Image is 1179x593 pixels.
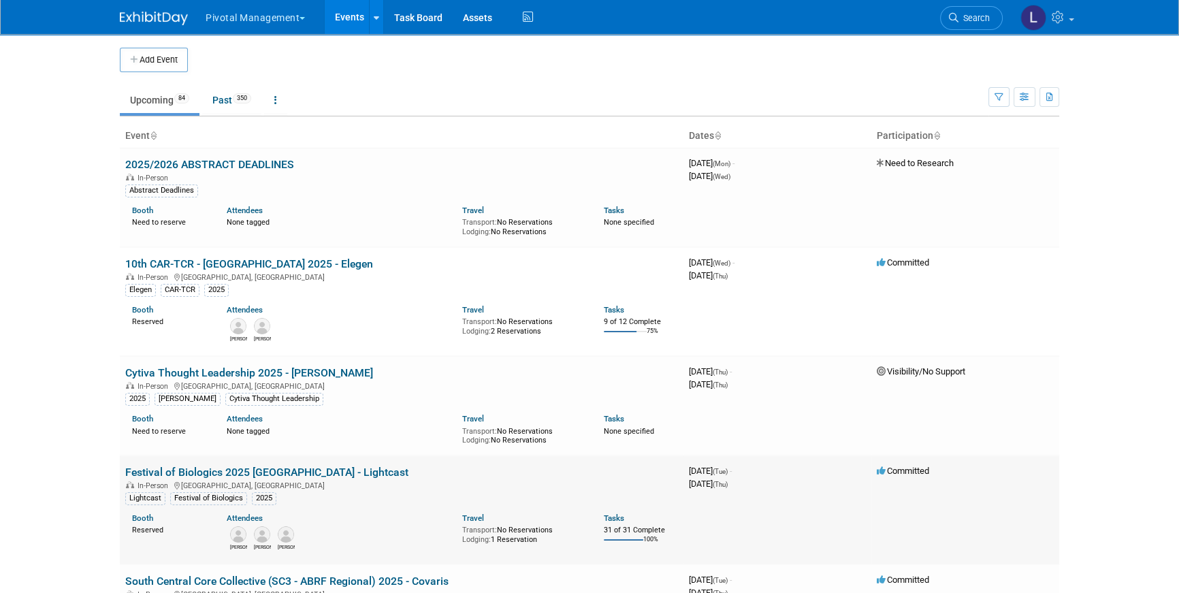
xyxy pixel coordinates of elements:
[643,536,658,554] td: 100%
[227,513,263,523] a: Attendees
[227,424,453,436] div: None tagged
[689,270,728,281] span: [DATE]
[125,575,449,588] a: South Central Core Collective (SC3 - ABRF Regional) 2025 - Covaris
[462,315,583,336] div: No Reservations 2 Reservations
[689,158,734,168] span: [DATE]
[462,436,491,445] span: Lodging:
[227,215,453,227] div: None tagged
[713,259,730,267] span: (Wed)
[125,466,408,479] a: Festival of Biologics 2025 [GEOGRAPHIC_DATA] - Lightcast
[254,543,271,551] div: Carrie Maynard
[604,513,624,523] a: Tasks
[278,526,294,543] img: Megan Gottlieb
[125,271,678,282] div: [GEOGRAPHIC_DATA], [GEOGRAPHIC_DATA]
[278,543,295,551] div: Megan Gottlieb
[233,93,251,103] span: 350
[683,125,871,148] th: Dates
[462,218,497,227] span: Transport:
[604,427,654,436] span: None specified
[713,160,730,167] span: (Mon)
[462,535,491,544] span: Lodging:
[155,393,221,405] div: [PERSON_NAME]
[132,315,206,327] div: Reserved
[462,227,491,236] span: Lodging:
[132,206,153,215] a: Booth
[647,327,658,346] td: 75%
[462,215,583,236] div: No Reservations No Reservations
[120,12,188,25] img: ExhibitDay
[689,466,732,476] span: [DATE]
[732,158,734,168] span: -
[713,272,728,280] span: (Thu)
[877,158,954,168] span: Need to Research
[254,334,271,342] div: Nicholas McGlincy
[871,125,1059,148] th: Participation
[132,414,153,423] a: Booth
[252,492,276,504] div: 2025
[120,87,199,113] a: Upcoming84
[462,414,484,423] a: Travel
[230,318,246,334] img: Connor Wies
[877,257,929,268] span: Committed
[462,206,484,215] a: Travel
[227,305,263,315] a: Attendees
[230,543,247,551] div: Scott Brouilette
[132,523,206,535] div: Reserved
[730,575,732,585] span: -
[150,130,157,141] a: Sort by Event Name
[877,466,929,476] span: Committed
[161,284,199,296] div: CAR-TCR
[230,334,247,342] div: Connor Wies
[125,479,678,490] div: [GEOGRAPHIC_DATA], [GEOGRAPHIC_DATA]
[713,468,728,475] span: (Tue)
[254,318,270,334] img: Nicholas McGlincy
[730,366,732,376] span: -
[1020,5,1046,31] img: Leslie Pelton
[126,382,134,389] img: In-Person Event
[604,218,654,227] span: None specified
[462,427,497,436] span: Transport:
[125,366,373,379] a: Cytiva Thought Leadership 2025 - [PERSON_NAME]
[604,526,678,535] div: 31 of 31 Complete
[254,526,270,543] img: Carrie Maynard
[227,414,263,423] a: Attendees
[462,305,484,315] a: Travel
[126,481,134,488] img: In-Person Event
[125,380,678,391] div: [GEOGRAPHIC_DATA], [GEOGRAPHIC_DATA]
[689,257,734,268] span: [DATE]
[604,317,678,327] div: 9 of 12 Complete
[877,366,965,376] span: Visibility/No Support
[132,215,206,227] div: Need to reserve
[202,87,261,113] a: Past350
[933,130,940,141] a: Sort by Participation Type
[227,206,263,215] a: Attendees
[230,526,246,543] img: Scott Brouilette
[170,492,247,504] div: Festival of Biologics
[689,479,728,489] span: [DATE]
[125,185,198,197] div: Abstract Deadlines
[138,481,172,490] span: In-Person
[462,523,583,544] div: No Reservations 1 Reservation
[120,48,188,72] button: Add Event
[125,257,373,270] a: 10th CAR-TCR - [GEOGRAPHIC_DATA] 2025 - Elegen
[714,130,721,141] a: Sort by Start Date
[132,424,206,436] div: Need to reserve
[132,513,153,523] a: Booth
[462,424,583,445] div: No Reservations No Reservations
[958,13,990,23] span: Search
[120,125,683,148] th: Event
[138,273,172,282] span: In-Person
[126,273,134,280] img: In-Person Event
[604,206,624,215] a: Tasks
[204,284,229,296] div: 2025
[689,575,732,585] span: [DATE]
[126,174,134,180] img: In-Person Event
[132,305,153,315] a: Booth
[713,368,728,376] span: (Thu)
[689,171,730,181] span: [DATE]
[462,317,497,326] span: Transport:
[604,305,624,315] a: Tasks
[138,382,172,391] span: In-Person
[174,93,189,103] span: 84
[225,393,323,405] div: Cytiva Thought Leadership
